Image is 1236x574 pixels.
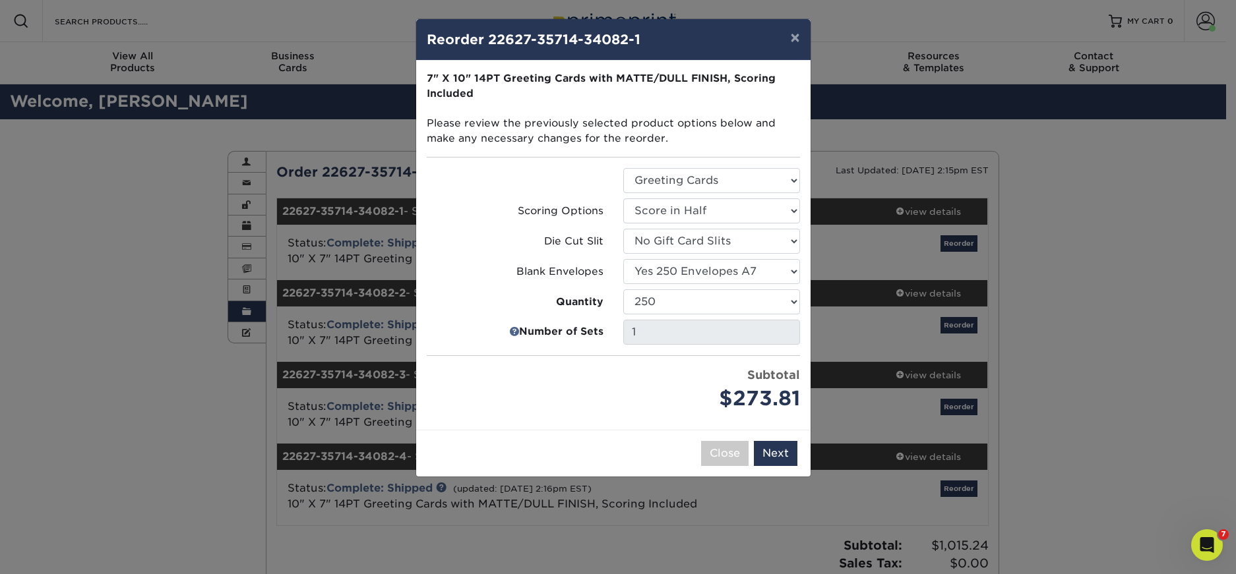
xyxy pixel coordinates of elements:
[780,19,810,56] button: ×
[427,30,800,49] h4: Reorder 22627-35714-34082-1
[747,368,800,382] strong: Subtotal
[623,384,800,414] div: $273.81
[701,441,749,466] button: Close
[427,72,776,100] strong: 7" X 10" 14PT Greeting Cards with MATTE/DULL FINISH, Scoring Included
[427,204,603,219] label: Scoring Options
[754,441,797,466] button: Next
[427,264,603,279] label: Blank Envelopes
[427,234,603,249] label: Die Cut Slit
[556,295,603,310] strong: Quantity
[1218,529,1229,540] span: 7
[1191,529,1223,561] iframe: Intercom live chat
[427,71,800,146] p: Please review the previously selected product options below and make any necessary changes for th...
[519,325,603,340] strong: Number of Sets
